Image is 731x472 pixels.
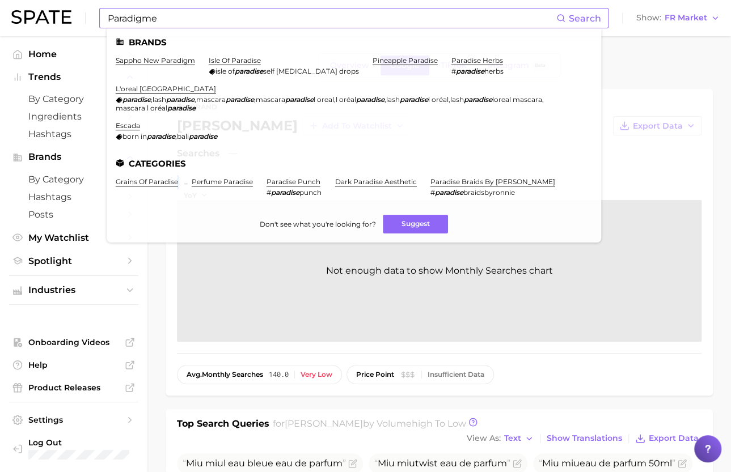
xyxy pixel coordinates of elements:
span: Text [504,435,521,441]
em: paradise [226,95,254,104]
span: Export Data [649,433,699,443]
em: paradise [456,67,484,75]
a: paradise braids by [PERSON_NAME] [430,177,555,186]
span: l oréal [428,95,449,104]
img: SPATE [11,10,71,24]
span: lash [450,95,464,104]
span: Don't see what you're looking for? [260,220,376,228]
span: mascara l oréal [116,104,167,112]
span: miu [561,458,580,469]
em: paradise [147,132,175,141]
li: Categories [116,159,592,168]
span: by Category [28,93,119,104]
span: l oréal [336,95,356,104]
div: Very low [301,371,332,379]
span: by Category [28,174,119,185]
em: paradise [400,95,428,104]
em: paradise [285,95,314,104]
span: punch [299,188,322,197]
em: paradise [166,95,195,104]
li: Brands [116,37,592,47]
span: mascara [256,95,285,104]
a: sappho new paradigm [116,56,195,65]
em: paradise [464,95,492,104]
button: ShowFR Market [633,11,722,25]
span: miu [397,458,415,469]
span: Posts [28,209,119,220]
button: Export Data [632,431,702,447]
a: escada [116,121,140,130]
span: Trends [28,72,119,82]
span: Search [569,13,601,24]
span: self [MEDICAL_DATA] drops [263,67,359,75]
span: born in [122,132,147,141]
span: twist eau de parfum [374,458,510,469]
span: lash [153,95,166,104]
span: eau de parfum 50ml [539,458,675,469]
a: Ingredients [9,108,138,125]
em: paradise [271,188,299,197]
em: paradise [235,67,263,75]
span: Settings [28,415,119,425]
button: Flag as miscategorized or irrelevant [513,459,522,468]
a: pineapple paradise [373,56,438,65]
button: price pointInsufficient Data [347,365,494,384]
span: Industries [28,285,119,295]
span: l oreal [314,95,334,104]
span: Show [636,15,661,21]
span: braidsbyronnie [463,188,515,197]
a: Posts [9,206,138,223]
span: # [430,188,435,197]
button: Suggest [383,215,448,233]
div: , [116,132,217,141]
span: Show Translations [547,433,622,443]
div: , , , , , , , [116,95,578,112]
a: by Category [9,90,138,108]
a: Product Releases [9,379,138,396]
span: Onboarding Videos [28,337,119,347]
a: l'oreal [GEOGRAPHIC_DATA] [116,84,216,93]
span: Help [28,360,119,370]
em: paradise [167,104,196,112]
button: Brands [9,148,138,165]
a: Hashtags [9,125,138,143]
span: miu [205,458,223,469]
span: Ingredients [28,111,119,122]
a: Settings [9,411,138,428]
span: price point [356,371,394,379]
span: high to low [412,418,466,429]
a: paradise herbs [451,56,503,65]
a: Spotlight [9,252,138,270]
div: Insufficient Data [428,371,484,379]
abbr: average [187,370,202,379]
button: Trends [9,69,138,86]
a: My Watchlist [9,229,138,246]
span: isle of [216,67,235,75]
span: Miu [542,458,559,469]
span: Export Data [633,121,683,131]
button: View AsText [464,431,536,446]
a: Onboarding Videos [9,334,138,351]
a: grains of paradise [116,177,178,186]
span: View As [467,435,501,441]
a: dark paradise aesthetic [335,177,417,186]
a: Log out. Currently logged in with e-mail marwat@spate.nyc. [9,434,138,463]
a: paradise punch [267,177,320,186]
span: # [267,188,271,197]
button: Show Translations [544,431,625,446]
em: paradise [435,188,463,197]
em: paradise [189,132,217,141]
span: Hashtags [28,192,119,202]
span: bali [177,132,189,141]
button: avg.monthly searches140.0Very low [177,365,342,384]
span: herbs [484,67,504,75]
span: loreal mascara [492,95,542,104]
a: isle of paradise [209,56,261,65]
span: mascara [196,95,226,104]
span: Brands [28,152,119,162]
span: Product Releases [28,382,119,393]
em: paradise [122,95,151,104]
span: Log Out [28,437,129,448]
a: Hashtags [9,188,138,206]
span: My Watchlist [28,232,119,243]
